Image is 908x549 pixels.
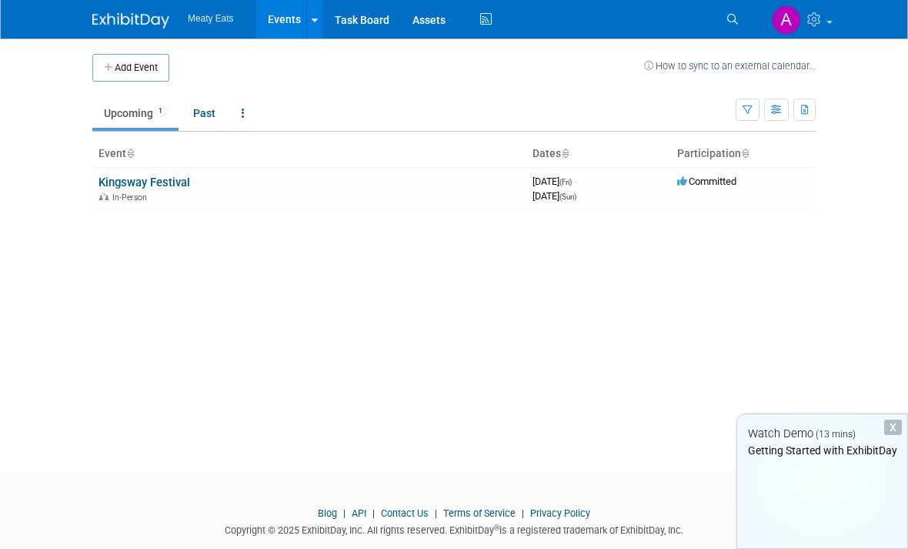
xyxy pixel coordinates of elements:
div: Getting Started with ExhibitDay [737,443,907,458]
span: - [574,176,576,187]
img: In-Person Event [99,192,108,200]
sup: ® [494,524,499,532]
a: Sort by Event Name [126,147,134,159]
a: Past [182,99,227,128]
span: In-Person [112,192,152,203]
span: Committed [677,176,736,187]
span: [DATE] [532,176,576,187]
span: (Fri) [559,178,572,186]
img: ExhibitDay [92,13,169,28]
div: Watch Demo [737,426,907,442]
th: Participation [671,141,816,167]
span: | [339,507,349,519]
a: Sort by Participation Type [741,147,749,159]
span: | [431,507,441,519]
th: Dates [526,141,671,167]
a: Terms of Service [443,507,516,519]
span: (Sun) [559,192,576,201]
span: | [518,507,528,519]
button: Add Event [92,54,169,82]
a: API [352,507,366,519]
span: [DATE] [532,190,576,202]
a: Kingsway Festival [98,176,190,189]
a: Upcoming1 [92,99,179,128]
a: Sort by Start Date [561,147,569,159]
a: Privacy Policy [530,507,590,519]
span: (13 mins) [816,429,856,440]
span: Meaty Eats [188,13,233,24]
img: Ankita Rashid [772,5,801,35]
a: How to sync to an external calendar... [644,60,816,72]
span: | [369,507,379,519]
th: Event [92,141,526,167]
a: Contact Us [381,507,429,519]
span: 1 [154,105,167,117]
a: Blog [318,507,337,519]
div: Dismiss [884,420,902,435]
